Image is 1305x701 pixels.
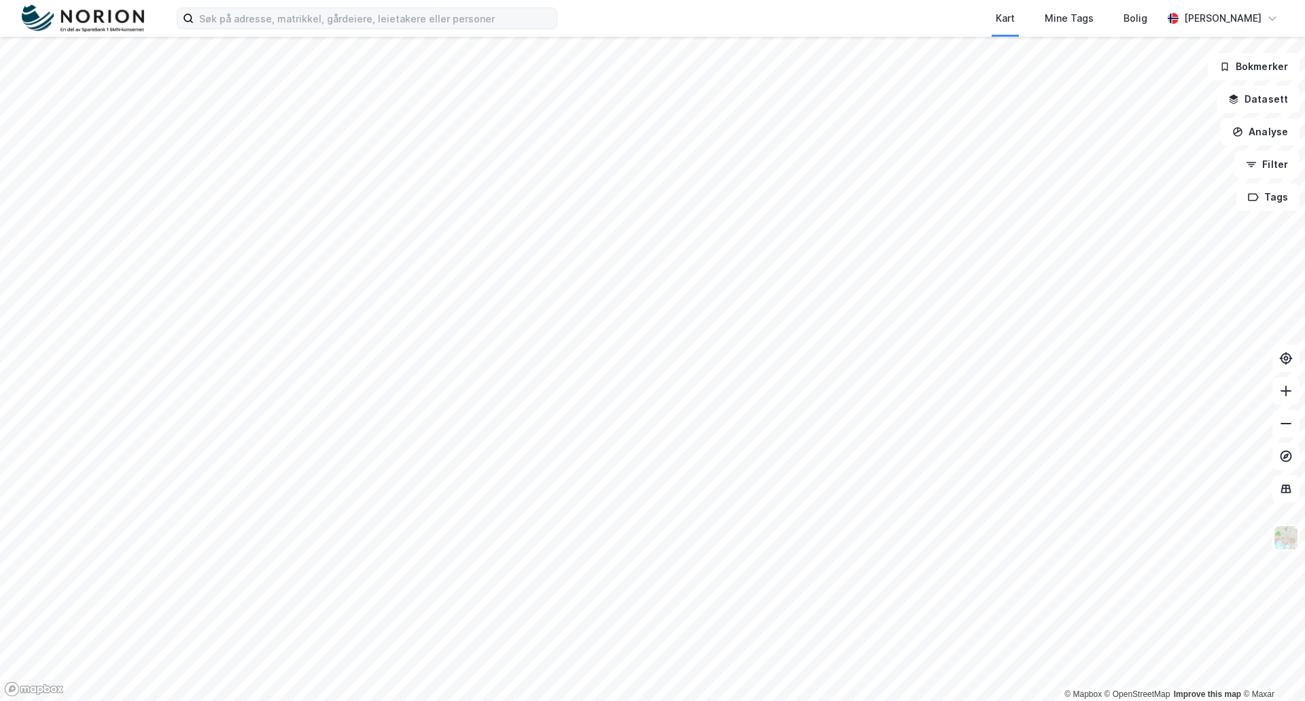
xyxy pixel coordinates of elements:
img: Z [1273,525,1299,551]
img: norion-logo.80e7a08dc31c2e691866.png [22,5,144,33]
div: Kontrollprogram for chat [1237,636,1305,701]
button: Analyse [1221,118,1300,146]
a: Mapbox [1064,689,1102,699]
div: [PERSON_NAME] [1184,10,1261,27]
button: Filter [1234,151,1300,178]
button: Bokmerker [1208,53,1300,80]
iframe: Chat Widget [1237,636,1305,701]
button: Datasett [1217,86,1300,113]
a: Mapbox homepage [4,681,64,697]
div: Mine Tags [1045,10,1094,27]
button: Tags [1236,184,1300,211]
div: Kart [996,10,1015,27]
a: OpenStreetMap [1104,689,1170,699]
div: Bolig [1124,10,1147,27]
a: Improve this map [1174,689,1241,699]
input: Søk på adresse, matrikkel, gårdeiere, leietakere eller personer [194,8,557,29]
